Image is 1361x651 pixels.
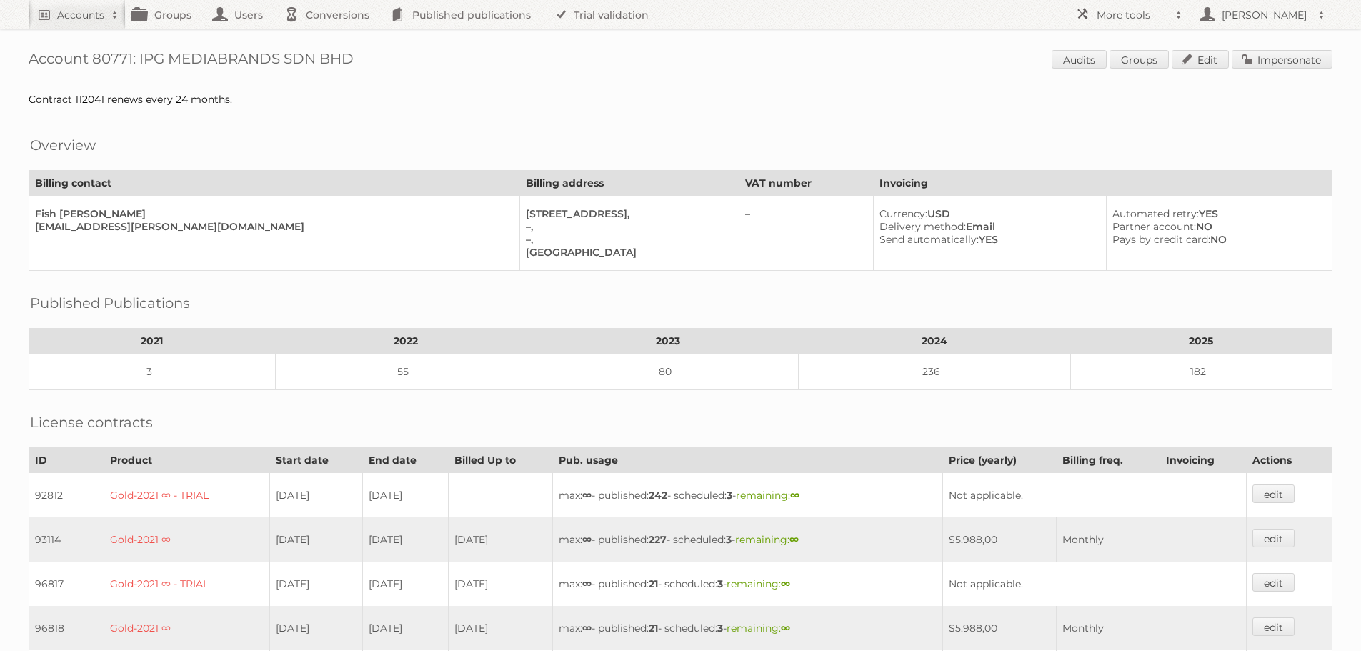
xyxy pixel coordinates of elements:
[363,606,449,650] td: [DATE]
[57,8,104,22] h2: Accounts
[553,517,942,562] td: max: - published: - scheduled: -
[537,329,798,354] th: 2023
[363,517,449,562] td: [DATE]
[553,448,942,473] th: Pub. usage
[1070,354,1332,390] td: 182
[789,533,799,546] strong: ∞
[727,577,790,590] span: remaining:
[553,562,942,606] td: max: - published: - scheduled: -
[879,220,1095,233] div: Email
[104,517,270,562] td: Gold-2021 ∞
[1052,50,1107,69] a: Audits
[739,171,873,196] th: VAT number
[1112,207,1199,220] span: Automated retry:
[1252,573,1295,592] a: edit
[1160,448,1247,473] th: Invoicing
[104,448,270,473] th: Product
[29,473,104,518] td: 92812
[448,606,553,650] td: [DATE]
[727,622,790,635] span: remaining:
[1172,50,1229,69] a: Edit
[526,207,727,220] div: [STREET_ADDRESS],
[1232,50,1332,69] a: Impersonate
[537,354,798,390] td: 80
[727,489,732,502] strong: 3
[582,489,592,502] strong: ∞
[1252,617,1295,636] a: edit
[649,577,658,590] strong: 21
[582,533,592,546] strong: ∞
[781,622,790,635] strong: ∞
[942,562,1247,606] td: Not applicable.
[649,489,667,502] strong: 242
[35,220,508,233] div: [EMAIL_ADDRESS][PERSON_NAME][DOMAIN_NAME]
[553,606,942,650] td: max: - published: - scheduled: -
[1112,220,1320,233] div: NO
[35,207,508,220] div: Fish [PERSON_NAME]
[873,171,1332,196] th: Invoicing
[942,473,1247,518] td: Not applicable.
[519,171,739,196] th: Billing address
[879,220,966,233] span: Delivery method:
[717,577,723,590] strong: 3
[942,606,1056,650] td: $5.988,00
[1057,517,1160,562] td: Monthly
[1057,606,1160,650] td: Monthly
[270,448,363,473] th: Start date
[717,622,723,635] strong: 3
[526,233,727,246] div: –,
[275,329,537,354] th: 2022
[1097,8,1168,22] h2: More tools
[363,562,449,606] td: [DATE]
[736,489,799,502] span: remaining:
[29,329,276,354] th: 2021
[879,207,927,220] span: Currency:
[942,517,1056,562] td: $5.988,00
[29,50,1332,71] h1: Account 80771: IPG MEDIABRANDS SDN BHD
[29,93,1332,106] div: Contract 112041 renews every 24 months.
[739,196,873,271] td: –
[30,412,153,433] h2: License contracts
[104,562,270,606] td: Gold-2021 ∞ - TRIAL
[553,473,942,518] td: max: - published: - scheduled: -
[1112,233,1320,246] div: NO
[582,622,592,635] strong: ∞
[582,577,592,590] strong: ∞
[270,562,363,606] td: [DATE]
[526,246,727,259] div: [GEOGRAPHIC_DATA]
[363,448,449,473] th: End date
[30,292,190,314] h2: Published Publications
[448,448,553,473] th: Billed Up to
[29,171,520,196] th: Billing contact
[879,207,1095,220] div: USD
[1070,329,1332,354] th: 2025
[942,448,1056,473] th: Price (yearly)
[448,562,553,606] td: [DATE]
[1218,8,1311,22] h2: [PERSON_NAME]
[526,220,727,233] div: –,
[1057,448,1160,473] th: Billing freq.
[879,233,979,246] span: Send automatically:
[448,517,553,562] td: [DATE]
[29,448,104,473] th: ID
[1112,220,1196,233] span: Partner account:
[29,517,104,562] td: 93114
[649,622,658,635] strong: 21
[1112,207,1320,220] div: YES
[104,473,270,518] td: Gold-2021 ∞ - TRIAL
[29,562,104,606] td: 96817
[29,606,104,650] td: 96818
[879,233,1095,246] div: YES
[1110,50,1169,69] a: Groups
[1112,233,1210,246] span: Pays by credit card:
[735,533,799,546] span: remaining:
[781,577,790,590] strong: ∞
[270,606,363,650] td: [DATE]
[799,354,1071,390] td: 236
[30,134,96,156] h2: Overview
[726,533,732,546] strong: 3
[1252,529,1295,547] a: edit
[270,473,363,518] td: [DATE]
[270,517,363,562] td: [DATE]
[799,329,1071,354] th: 2024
